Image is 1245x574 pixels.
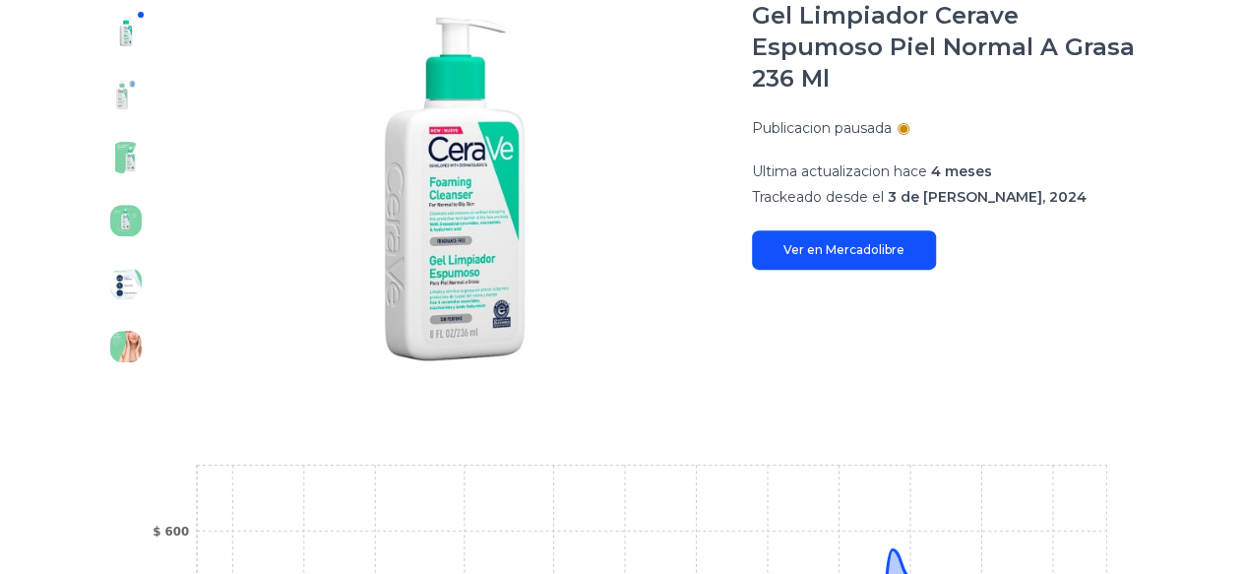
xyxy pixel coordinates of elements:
img: Gel Limpiador Cerave Espumoso Piel Normal A Grasa 236 Ml [110,142,142,173]
img: Gel Limpiador Cerave Espumoso Piel Normal A Grasa 236 Ml [110,331,142,362]
img: Gel Limpiador Cerave Espumoso Piel Normal A Grasa 236 Ml [110,268,142,299]
p: Publicacion pausada [752,118,892,138]
a: Ver en Mercadolibre [752,230,936,270]
img: Gel Limpiador Cerave Espumoso Piel Normal A Grasa 236 Ml [110,205,142,236]
span: 4 meses [931,162,992,180]
tspan: $ 600 [153,524,189,538]
span: Ultima actualizacion hace [752,162,927,180]
span: Trackeado desde el [752,188,884,206]
img: Gel Limpiador Cerave Espumoso Piel Normal A Grasa 236 Ml [110,79,142,110]
span: 3 de [PERSON_NAME], 2024 [888,188,1087,206]
img: Gel Limpiador Cerave Espumoso Piel Normal A Grasa 236 Ml [110,16,142,47]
